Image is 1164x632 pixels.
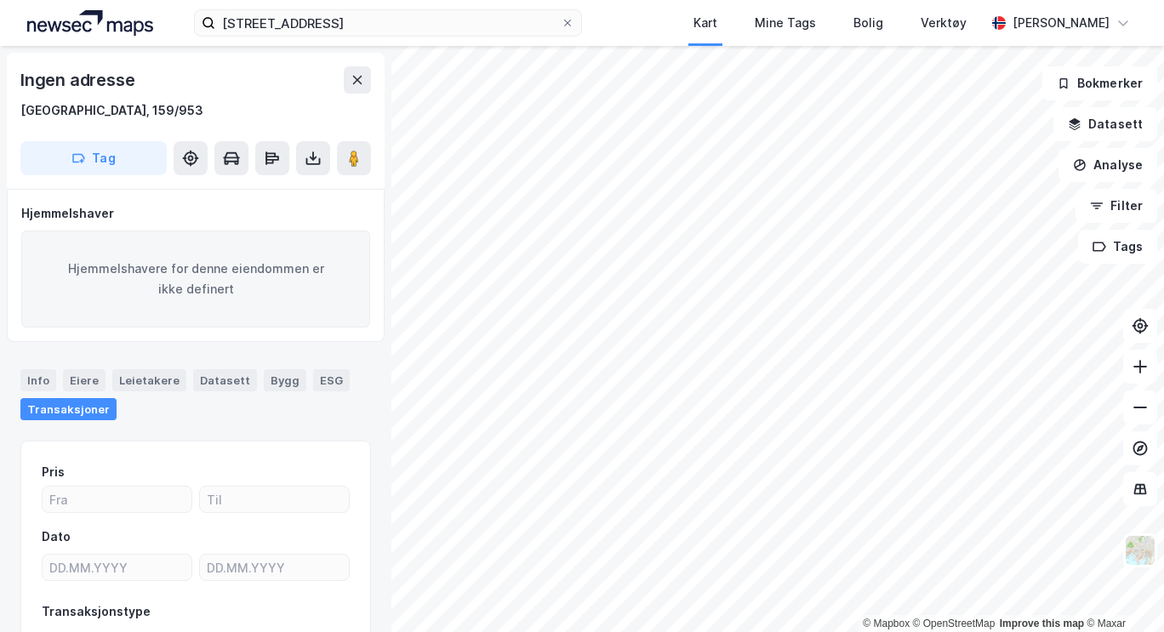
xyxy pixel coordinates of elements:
a: OpenStreetMap [913,618,996,629]
button: Bokmerker [1042,66,1157,100]
div: Mine Tags [755,13,816,33]
input: Til [200,487,349,512]
button: Tag [20,141,167,175]
div: Transaksjonstype [42,601,151,622]
a: Improve this map [1000,618,1084,629]
div: Hjemmelshavere for denne eiendommen er ikke definert [21,231,370,327]
div: [GEOGRAPHIC_DATA], 159/953 [20,100,203,121]
div: Kart [693,13,717,33]
iframe: Chat Widget [1079,550,1164,632]
div: Kontrollprogram for chat [1079,550,1164,632]
button: Tags [1078,230,1157,264]
button: Analyse [1058,148,1157,182]
div: [PERSON_NAME] [1013,13,1110,33]
div: Bolig [853,13,883,33]
img: Z [1124,534,1156,567]
div: Pris [42,462,65,482]
button: Datasett [1053,107,1157,141]
input: DD.MM.YYYY [43,555,191,580]
div: Transaksjoner [20,398,117,420]
div: Verktøy [921,13,967,33]
div: Leietakere [112,369,186,391]
div: Bygg [264,369,306,391]
div: Info [20,369,56,391]
img: logo.a4113a55bc3d86da70a041830d287a7e.svg [27,10,153,36]
div: Ingen adresse [20,66,138,94]
div: Dato [42,527,71,547]
div: Eiere [63,369,106,391]
div: ESG [313,369,350,391]
input: Søk på adresse, matrikkel, gårdeiere, leietakere eller personer [215,10,561,36]
input: DD.MM.YYYY [200,555,349,580]
input: Fra [43,487,191,512]
a: Mapbox [863,618,910,629]
div: Hjemmelshaver [21,203,370,224]
div: Datasett [193,369,257,391]
button: Filter [1076,189,1157,223]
